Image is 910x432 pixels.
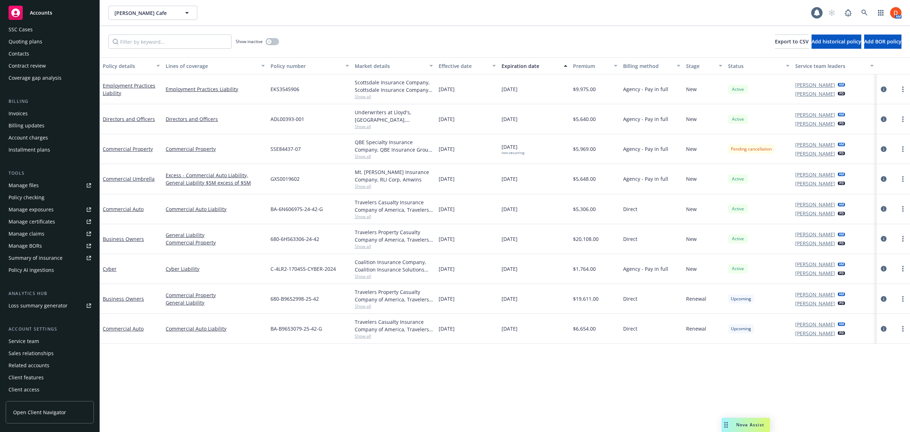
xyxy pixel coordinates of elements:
span: Active [731,265,745,272]
a: [PERSON_NAME] [795,269,835,277]
div: Manage claims [9,228,44,239]
a: Client access [6,384,94,395]
div: Market details [355,62,425,70]
a: [PERSON_NAME] [795,231,835,238]
button: Market details [352,57,436,74]
a: Commercial Umbrella [103,175,155,182]
span: BA-6N606975-24-42-G [271,205,323,213]
span: SSE84437-07 [271,145,301,153]
span: [PERSON_NAME] Cafe [114,9,176,17]
span: Show all [355,303,433,309]
span: $1,764.00 [573,265,596,273]
button: Export to CSV [775,35,809,49]
div: Billing method [623,62,673,70]
a: [PERSON_NAME] [795,210,835,217]
a: Contacts [6,48,94,59]
span: Pending cancellation [731,146,772,152]
div: Client access [9,384,39,395]
div: Underwriters at Lloyd's, [GEOGRAPHIC_DATA], [PERSON_NAME] of [GEOGRAPHIC_DATA], AllDigital Specia... [355,109,433,123]
a: Manage files [6,180,94,191]
span: ADL00393-001 [271,115,304,123]
span: Show all [355,94,433,100]
button: Policy details [100,57,163,74]
span: Show all [355,273,433,279]
a: circleInformation [879,85,888,94]
span: [DATE] [439,325,455,332]
a: circleInformation [879,295,888,303]
a: more [899,115,907,123]
a: Client features [6,372,94,383]
a: more [899,235,907,243]
span: $19,611.00 [573,295,599,302]
div: Premium [573,62,610,70]
div: Effective date [439,62,488,70]
div: Policy checking [9,192,44,203]
div: Policy AI ingestions [9,264,54,276]
a: Commercial Auto Liability [166,325,265,332]
span: Direct [623,295,637,302]
a: Cyber Liability [166,265,265,273]
span: Agency - Pay in full [623,115,668,123]
a: Manage claims [6,228,94,239]
a: circleInformation [879,205,888,213]
a: Installment plans [6,144,94,156]
a: Related accounts [6,360,94,371]
a: Business Owners [103,236,144,242]
a: circleInformation [879,115,888,123]
a: Start snowing [825,6,839,20]
button: Expiration date [499,57,570,74]
div: Travelers Property Casualty Company of America, Travelers Insurance [355,228,433,243]
span: [DATE] [502,115,518,123]
a: Search [857,6,872,20]
span: [DATE] [439,115,455,123]
span: Agency - Pay in full [623,85,668,93]
a: [PERSON_NAME] [795,90,835,98]
span: Open Client Navigator [13,409,66,416]
a: Loss summary generator [6,300,94,311]
a: Directors and Officers [103,116,155,122]
div: Service team [9,336,39,347]
a: Account charges [6,132,94,143]
span: Agency - Pay in full [623,175,668,183]
a: Manage BORs [6,240,94,252]
a: Accounts [6,3,94,23]
div: Account settings [6,326,94,333]
a: [PERSON_NAME] [795,141,835,148]
a: [PERSON_NAME] [795,321,835,328]
div: Billing updates [9,120,44,131]
span: Active [731,206,745,212]
span: Upcoming [731,326,751,332]
button: Policy number [268,57,352,74]
a: Coverage gap analysis [6,72,94,84]
img: photo [890,7,901,19]
div: Coalition Insurance Company, Coalition Insurance Solutions (Carrier), RT Specialty Insurance Serv... [355,258,433,273]
a: [PERSON_NAME] [795,239,835,247]
div: Coverage gap analysis [9,72,61,84]
span: Show inactive [236,38,263,44]
span: [DATE] [439,205,455,213]
div: QBE Specialty Insurance Company, QBE Insurance Group, CRC Group [355,138,433,153]
span: New [686,235,697,243]
a: Service team [6,336,94,347]
span: Active [731,236,745,242]
span: Direct [623,205,637,213]
span: Accounts [30,10,52,16]
a: Commercial Property [103,146,153,152]
div: Analytics hub [6,290,94,297]
a: SSC Cases [6,24,94,35]
a: Invoices [6,108,94,119]
span: $6,654.00 [573,325,596,332]
div: Policy details [103,62,152,70]
div: Stage [686,62,714,70]
span: Manage exposures [6,204,94,215]
a: circleInformation [879,235,888,243]
span: 680-6H563306-24-42 [271,235,319,243]
div: Account charges [9,132,48,143]
a: General Liability [166,299,265,306]
button: [PERSON_NAME] Cafe [108,6,197,20]
a: [PERSON_NAME] [795,260,835,268]
a: Policy AI ingestions [6,264,94,276]
a: Contract review [6,60,94,72]
a: Cyber [103,265,117,272]
span: $9,975.00 [573,85,596,93]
